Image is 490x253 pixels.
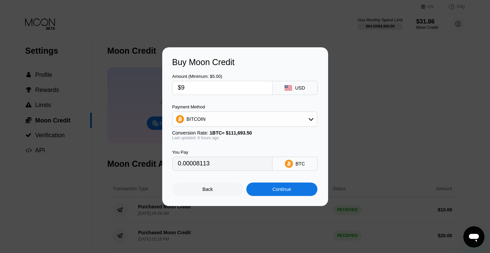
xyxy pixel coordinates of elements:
div: Back [202,187,213,192]
div: You Pay [172,150,272,155]
div: Back [172,183,243,196]
div: BTC [296,161,305,166]
div: Payment Method [172,104,317,109]
div: Buy Moon Credit [172,57,318,67]
div: Continue [246,183,317,196]
div: Continue [272,187,291,192]
iframe: Button to launch messaging window [463,226,485,248]
input: $0.00 [178,81,267,95]
div: BITCOIN [187,116,206,122]
div: Conversion Rate: [172,130,317,136]
span: 1 BTC ≈ $111,693.50 [210,130,252,136]
div: BITCOIN [173,112,317,126]
div: Last updated: 6 hours ago [172,136,317,140]
div: Amount (Minimum: $5.00) [172,74,272,79]
div: USD [295,85,305,91]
